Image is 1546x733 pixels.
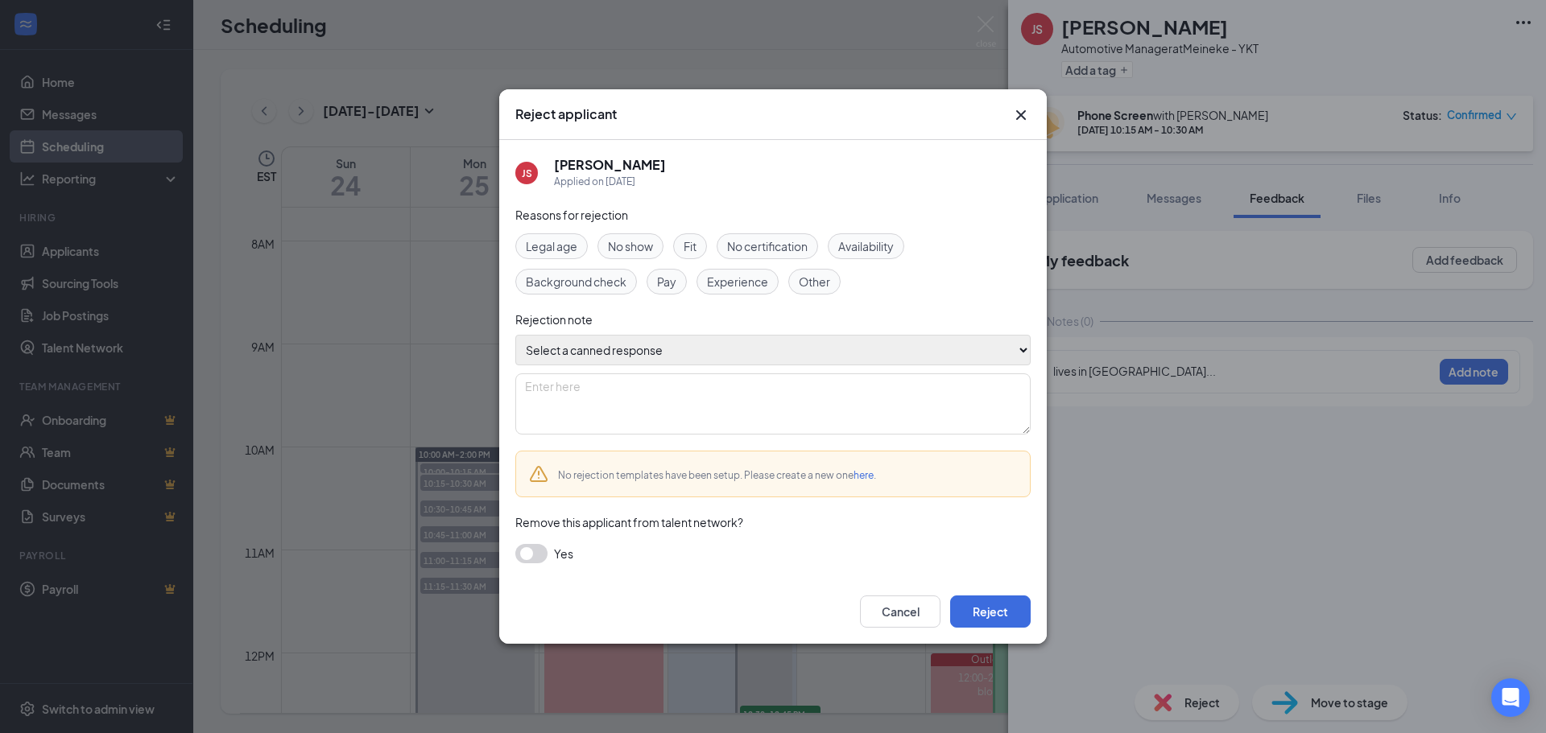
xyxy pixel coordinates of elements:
[707,273,768,290] span: Experience
[608,237,653,255] span: No show
[522,167,532,180] div: JS
[515,105,617,123] h3: Reject applicant
[799,273,830,290] span: Other
[684,237,697,255] span: Fit
[554,174,666,190] div: Applied on [DATE]
[1491,678,1530,717] div: Open Intercom Messenger
[727,237,808,255] span: No certification
[558,469,876,481] span: No rejection templates have been setup. Please create a new one .
[526,237,577,255] span: Legal age
[1011,105,1031,125] button: Close
[515,208,628,222] span: Reasons for rejection
[526,273,626,290] span: Background check
[657,273,676,290] span: Pay
[1011,105,1031,125] svg: Cross
[554,544,573,563] span: Yes
[950,595,1031,628] button: Reject
[838,237,894,255] span: Availability
[515,312,593,327] span: Rejection note
[854,469,874,481] a: here
[515,515,743,529] span: Remove this applicant from talent network?
[860,595,940,628] button: Cancel
[529,464,548,484] svg: Warning
[554,156,666,174] h5: [PERSON_NAME]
